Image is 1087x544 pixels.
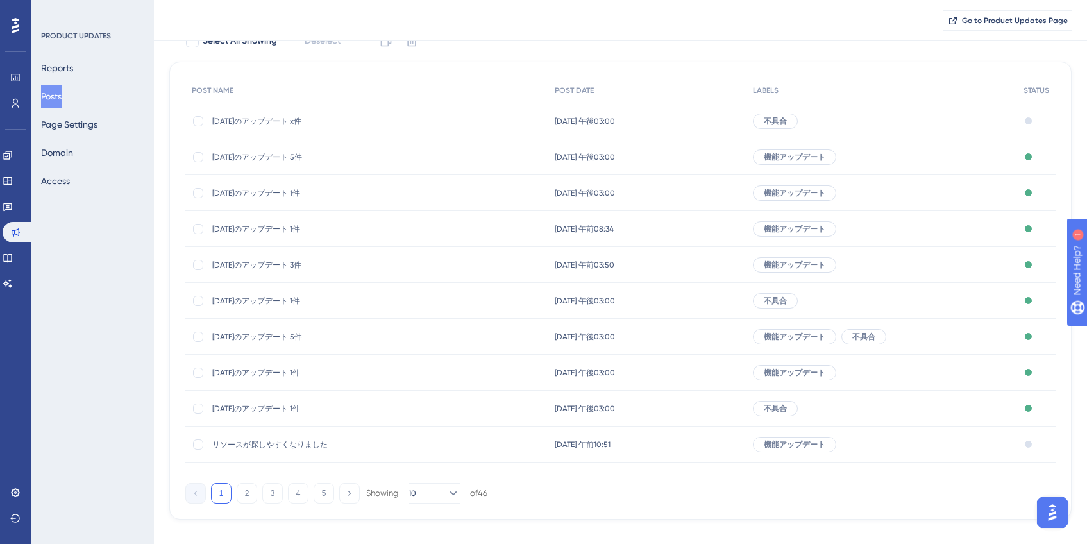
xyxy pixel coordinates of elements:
[555,152,615,162] span: [DATE] 午後03:00
[764,439,825,450] span: 機能アップデート
[943,10,1072,31] button: Go to Product Updates Page
[409,483,460,504] button: 10
[555,188,615,198] span: [DATE] 午後03:00
[305,33,341,49] span: Deselect
[409,488,416,498] span: 10
[212,404,417,414] span: [DATE]のアップデート 1件
[293,30,352,53] button: Deselect
[764,152,825,162] span: 機能アップデート
[41,85,62,108] button: Posts
[30,3,80,19] span: Need Help?
[764,296,787,306] span: 不具合
[192,85,233,96] span: POST NAME
[41,169,70,192] button: Access
[555,224,614,234] span: [DATE] 午前08:34
[555,260,614,270] span: [DATE] 午前03:50
[212,332,417,342] span: [DATE]のアップデート 5件
[41,113,97,136] button: Page Settings
[366,488,398,499] div: Showing
[555,85,594,96] span: POST DATE
[962,15,1068,26] span: Go to Product Updates Page
[1024,85,1049,96] span: STATUS
[555,332,615,342] span: [DATE] 午後03:00
[764,404,787,414] span: 不具合
[314,483,334,504] button: 5
[470,488,487,499] div: of 46
[555,296,615,306] span: [DATE] 午後03:00
[764,332,825,342] span: 機能アップデート
[288,483,308,504] button: 4
[764,224,825,234] span: 機能アップデート
[212,368,417,378] span: [DATE]のアップデート 1件
[203,33,277,49] span: Select All Showing
[852,332,875,342] span: 不具合
[1033,493,1072,532] iframe: UserGuiding AI Assistant Launcher
[41,31,111,41] div: PRODUCT UPDATES
[212,296,417,306] span: [DATE]のアップデート 1件
[555,404,615,414] span: [DATE] 午後03:00
[237,483,257,504] button: 2
[212,116,417,126] span: [DATE]のアップデート x件
[764,116,787,126] span: 不具合
[212,188,417,198] span: [DATE]のアップデート 1件
[764,188,825,198] span: 機能アップデート
[212,224,417,234] span: [DATE]のアップデート 1件
[555,116,615,126] span: [DATE] 午後03:00
[212,152,417,162] span: [DATE]のアップデート 5件
[41,141,73,164] button: Domain
[555,439,611,450] span: [DATE] 午前10:51
[212,260,417,270] span: [DATE]のアップデート 3件
[41,56,73,80] button: Reports
[211,483,232,504] button: 1
[764,368,825,378] span: 機能アップデート
[89,6,93,17] div: 1
[212,439,417,450] span: リソースが探しやすくなりました
[262,483,283,504] button: 3
[753,85,779,96] span: LABELS
[764,260,825,270] span: 機能アップデート
[555,368,615,378] span: [DATE] 午後03:00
